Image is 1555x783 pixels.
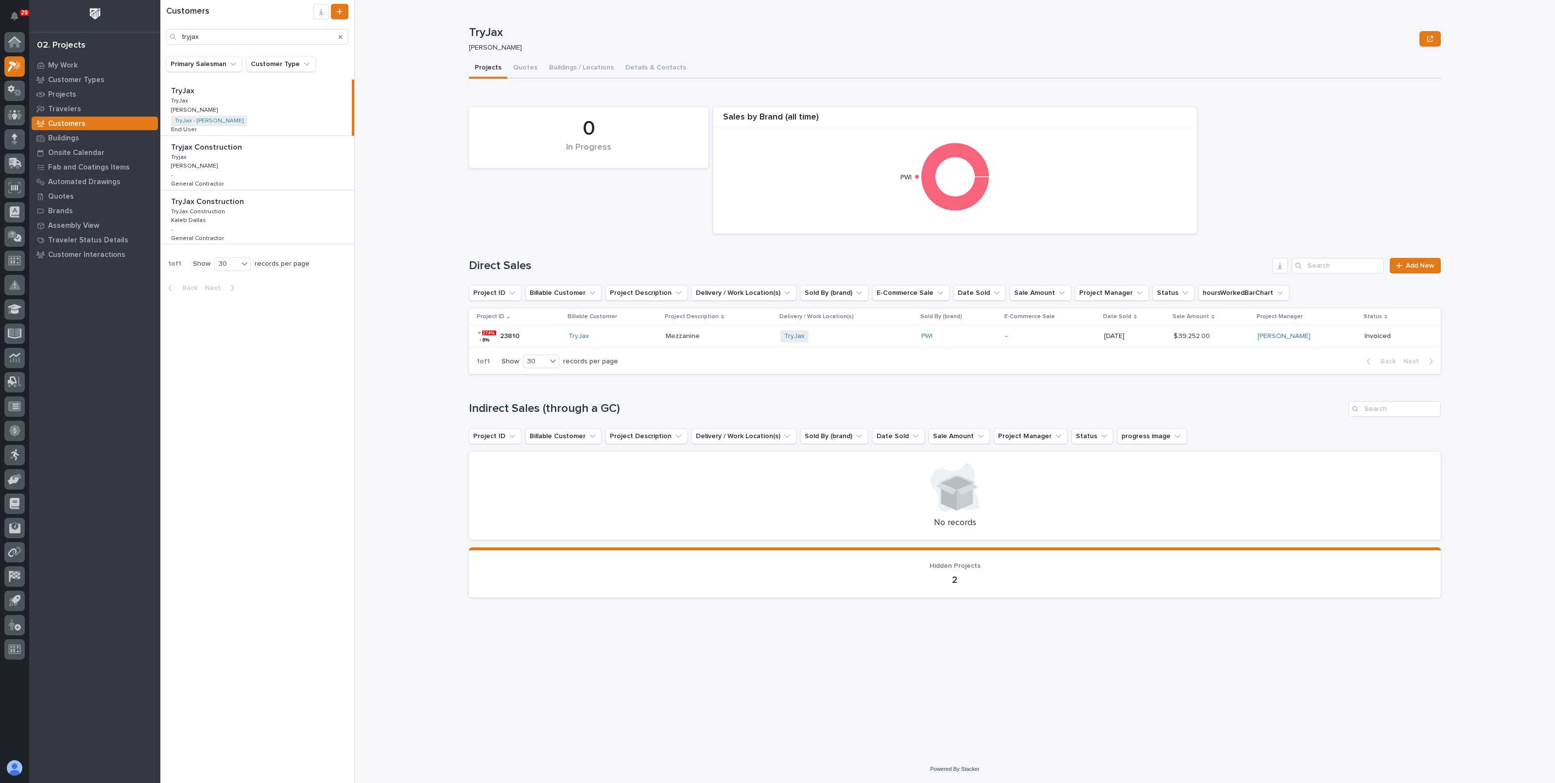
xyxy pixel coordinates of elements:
p: TryJax [171,96,190,104]
h1: Customers [166,6,313,17]
span: Back [176,284,197,292]
p: Delivery / Work Location(s) [779,311,854,322]
button: Sold By (brand) [800,428,868,444]
span: Hidden Projects [930,562,981,569]
button: Customer Type [246,56,316,72]
p: Tryjax [171,152,189,161]
button: Billable Customer [525,285,602,301]
button: Billable Customer [525,428,602,444]
a: Customer Types [29,72,160,87]
a: TryJax [569,332,589,340]
a: TryJax ConstructionTryJax Construction TryJax ConstructionTryJax Construction Kaleb DallasKaleb D... [160,190,354,245]
div: 30 [523,357,547,367]
a: TryJaxTryJax TryJaxTryJax [PERSON_NAME][PERSON_NAME] TryJax - [PERSON_NAME] End UserEnd User [160,80,354,136]
p: records per page [255,260,310,268]
p: General Contractor [171,179,226,187]
p: Buildings [48,134,79,143]
a: Automated Drawings [29,174,160,189]
button: Project ID [469,285,521,301]
button: Project Manager [1075,285,1149,301]
p: Project Manager [1257,311,1303,322]
button: Status [1071,428,1113,444]
button: Sale Amount [929,428,990,444]
p: 1 of 1 [160,252,189,276]
p: Project ID [477,311,504,322]
span: Next [205,284,226,292]
h1: Indirect Sales (through a GC) [469,402,1345,416]
p: TryJax Construction [171,195,246,206]
div: Search [1348,401,1441,417]
p: Customer Types [48,76,104,85]
button: Projects [469,58,507,79]
button: Quotes [507,58,543,79]
p: - [1005,332,1097,340]
span: Next [1403,357,1425,366]
p: [PERSON_NAME] [171,105,220,114]
button: Back [160,284,201,292]
button: Project Manager [994,428,1068,444]
p: Projects [48,90,76,99]
input: Search [166,29,348,45]
a: Powered By Stacker [930,766,979,772]
a: TryJax [784,332,805,340]
p: My Work [48,61,78,70]
a: PWI [921,332,933,340]
a: Onsite Calendar [29,145,160,160]
p: 2 [481,574,1429,586]
a: Projects [29,87,160,102]
h1: Direct Sales [469,259,1268,273]
button: Back [1359,357,1399,366]
p: General Contractor [171,233,226,242]
p: - [171,226,173,233]
button: Delivery / Work Location(s) [691,285,796,301]
p: records per page [563,357,618,366]
p: [PERSON_NAME] [171,161,220,170]
a: Customers [29,116,160,131]
div: 02. Projects [37,40,86,51]
p: - [171,172,173,179]
div: In Progress [485,142,692,163]
a: Customer Interactions [29,247,160,262]
p: Project Description [665,311,719,322]
p: Date Sold [1103,311,1131,322]
button: Date Sold [872,428,925,444]
a: Buildings [29,131,160,145]
a: Tryjax ConstructionTryjax Construction TryjaxTryjax [PERSON_NAME][PERSON_NAME] -General Contracto... [160,136,354,190]
button: Project Description [605,285,688,301]
span: Back [1375,357,1396,366]
button: progress image [1117,428,1187,444]
button: E-Commerce Sale [872,285,950,301]
button: Notifications [4,6,25,26]
a: Fab and Coatings Items [29,160,160,174]
div: 0 [485,117,692,141]
p: Traveler Status Details [48,236,128,245]
button: hoursWorkedBarChart [1198,285,1289,301]
p: Show [193,260,210,268]
a: Traveler Status Details [29,233,160,247]
button: Date Sold [953,285,1006,301]
p: TryJax Construction [171,206,227,215]
p: [PERSON_NAME] [469,44,1412,52]
p: Kaleb Dallas [171,215,208,224]
p: Tryjax Construction [171,141,244,152]
a: [PERSON_NAME] [1258,332,1311,340]
p: Travelers [48,105,81,114]
p: Customer Interactions [48,251,125,259]
img: Workspace Logo [86,5,104,23]
p: Onsite Calendar [48,149,104,157]
button: Sold By (brand) [800,285,868,301]
a: Travelers [29,102,160,116]
p: 23810 [500,330,521,340]
p: [DATE] [1104,332,1166,340]
p: E-Commerce Sale [1004,311,1055,322]
p: Status [1364,311,1382,322]
p: Sale Amount [1173,311,1209,322]
button: Next [1399,357,1441,366]
button: Primary Salesman [166,56,242,72]
a: Assembly View [29,218,160,233]
button: Next [201,284,242,292]
a: My Work [29,58,160,72]
a: Quotes [29,189,160,204]
p: No records [481,518,1429,528]
p: Billable Customer [568,311,617,322]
